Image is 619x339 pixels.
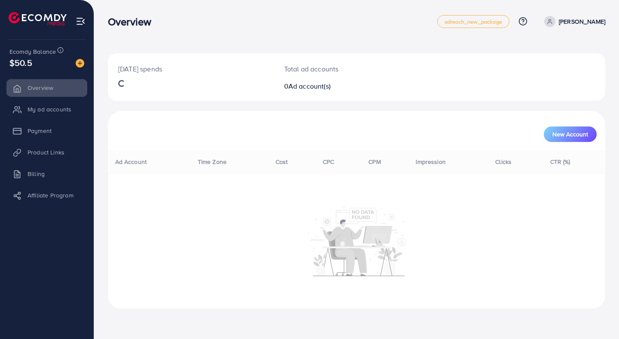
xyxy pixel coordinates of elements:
h3: Overview [108,15,158,28]
span: Ecomdy Balance [9,47,56,56]
img: menu [76,16,86,26]
p: [DATE] spends [118,64,264,74]
button: New Account [544,126,597,142]
span: adreach_new_package [444,19,502,25]
span: Ad account(s) [288,81,331,91]
span: $50.5 [9,56,32,69]
img: logo [9,12,67,25]
a: adreach_new_package [437,15,509,28]
p: [PERSON_NAME] [559,16,605,27]
img: image [76,59,84,68]
h2: 0 [284,82,388,90]
a: [PERSON_NAME] [541,16,605,27]
p: Total ad accounts [284,64,388,74]
span: New Account [552,131,588,137]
